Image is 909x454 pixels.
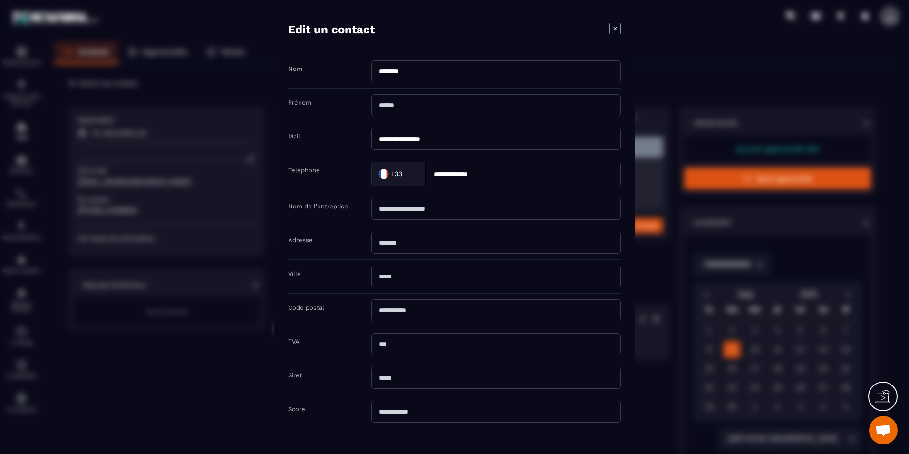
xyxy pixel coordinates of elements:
[288,133,300,140] label: Mail
[288,304,324,311] label: Code postal
[288,65,302,72] label: Nom
[404,167,416,181] input: Search for option
[288,372,302,379] label: Siret
[374,164,393,183] img: Country Flag
[391,169,402,178] span: +33
[371,162,426,186] div: Search for option
[288,338,300,345] label: TVA
[288,99,311,106] label: Prénom
[288,270,301,277] label: Ville
[288,23,375,36] h4: Edit un contact
[288,237,313,244] label: Adresse
[288,203,348,210] label: Nom de l'entreprise
[288,405,305,413] label: Score
[869,416,898,444] div: Ouvrir le chat
[288,167,320,174] label: Téléphone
